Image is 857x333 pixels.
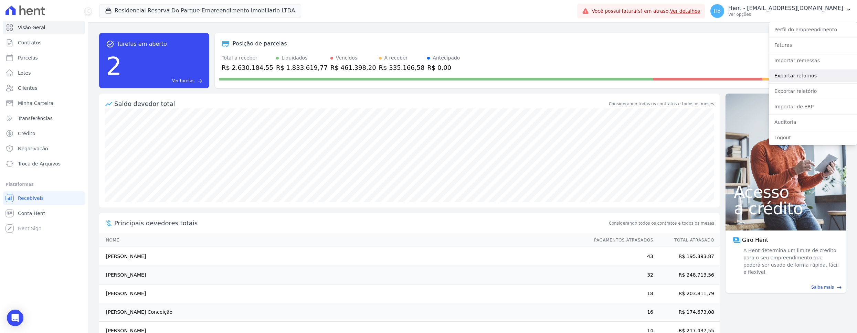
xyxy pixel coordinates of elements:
[172,78,194,84] span: Ver tarefas
[734,200,838,217] span: a crédito
[18,69,31,76] span: Lotes
[769,69,857,82] a: Exportar retornos
[282,54,308,62] div: Liquidados
[728,12,843,17] p: Ver opções
[222,63,273,72] div: R$ 2.630.184,55
[654,266,720,284] td: R$ 248.713,56
[769,100,857,113] a: Importar de ERP
[384,54,408,62] div: A receber
[588,266,654,284] td: 32
[769,54,857,67] a: Importar remessas
[3,142,85,155] a: Negativação
[114,99,607,108] div: Saldo devedor total
[654,233,720,247] th: Total Atrasado
[99,247,588,266] td: [PERSON_NAME]
[769,116,857,128] a: Auditoria
[654,284,720,303] td: R$ 203.811,79
[233,40,287,48] div: Posição de parcelas
[18,210,45,217] span: Conta Hent
[433,54,460,62] div: Antecipado
[3,157,85,171] a: Troca de Arquivos
[18,85,37,92] span: Clientes
[125,78,202,84] a: Ver tarefas east
[18,130,35,137] span: Crédito
[654,247,720,266] td: R$ 195.393,87
[734,184,838,200] span: Acesso
[588,284,654,303] td: 18
[769,131,857,144] a: Logout
[588,247,654,266] td: 43
[99,284,588,303] td: [PERSON_NAME]
[379,63,425,72] div: R$ 335.166,58
[106,48,122,84] div: 2
[6,180,82,189] div: Plataformas
[769,39,857,51] a: Faturas
[18,195,44,202] span: Recebíveis
[769,23,857,36] a: Perfil do empreendimento
[117,40,167,48] span: Tarefas em aberto
[7,310,23,326] div: Open Intercom Messenger
[609,220,714,226] span: Considerando todos os contratos e todos os meses
[3,21,85,34] a: Visão Geral
[18,24,45,31] span: Visão Geral
[742,247,839,276] span: A Hent determina um limite de crédito para o seu empreendimento que poderá ser usado de forma ráp...
[276,63,328,72] div: R$ 1.833.619,77
[728,5,843,12] p: Hent - [EMAIL_ADDRESS][DOMAIN_NAME]
[99,303,588,322] td: [PERSON_NAME] Conceição
[18,100,53,107] span: Minha Carteira
[837,285,842,290] span: east
[769,85,857,97] a: Exportar relatório
[811,284,834,290] span: Saiba mais
[336,54,357,62] div: Vencidos
[3,96,85,110] a: Minha Carteira
[427,63,460,72] div: R$ 0,00
[3,81,85,95] a: Clientes
[18,115,53,122] span: Transferências
[3,66,85,80] a: Lotes
[330,63,376,72] div: R$ 461.398,20
[3,191,85,205] a: Recebíveis
[730,284,842,290] a: Saiba mais east
[18,145,48,152] span: Negativação
[3,111,85,125] a: Transferências
[588,233,654,247] th: Pagamentos Atrasados
[197,78,202,84] span: east
[18,160,61,167] span: Troca de Arquivos
[3,127,85,140] a: Crédito
[654,303,720,322] td: R$ 174.673,08
[3,36,85,50] a: Contratos
[609,101,714,107] div: Considerando todos os contratos e todos os meses
[588,303,654,322] td: 16
[99,4,301,17] button: Residencial Reserva Do Parque Empreendimento Imobiliario LTDA
[3,51,85,65] a: Parcelas
[106,40,114,48] span: task_alt
[222,54,273,62] div: Total a receber
[670,8,700,14] a: Ver detalhes
[18,54,38,61] span: Parcelas
[705,1,857,21] button: Hd Hent - [EMAIL_ADDRESS][DOMAIN_NAME] Ver opções
[18,39,41,46] span: Contratos
[714,9,720,13] span: Hd
[99,266,588,284] td: [PERSON_NAME]
[114,218,607,228] span: Principais devedores totais
[3,206,85,220] a: Conta Hent
[99,233,588,247] th: Nome
[742,236,768,244] span: Giro Hent
[592,8,700,15] span: Você possui fatura(s) em atraso.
